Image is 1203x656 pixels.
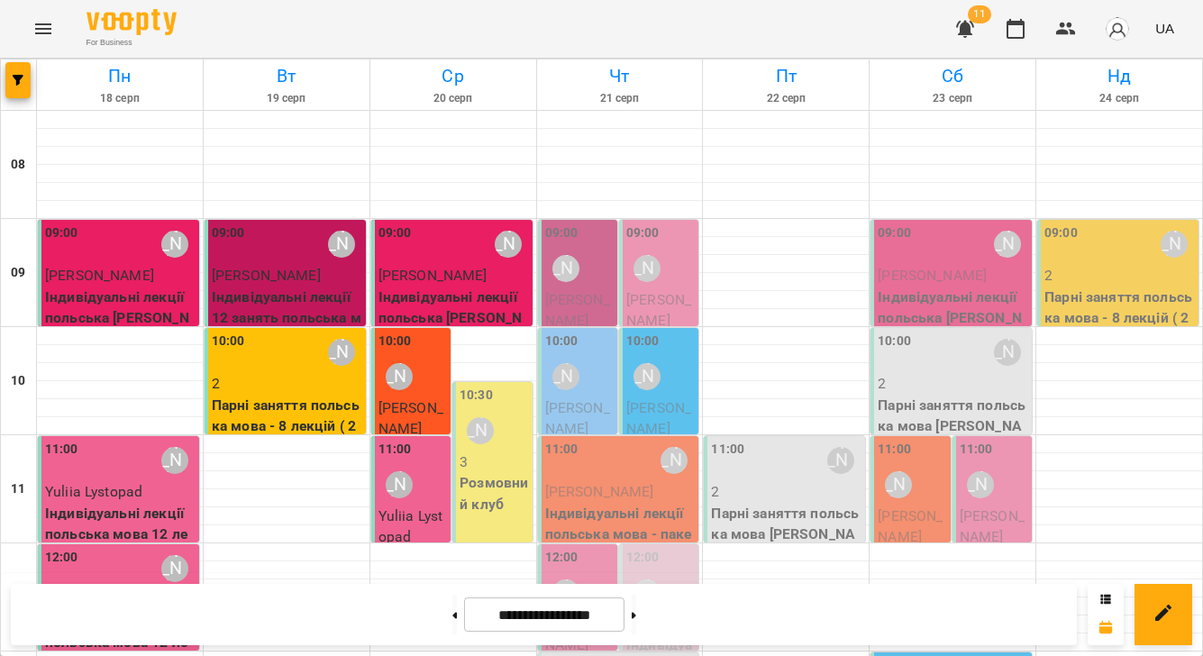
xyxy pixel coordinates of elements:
label: 11:00 [878,440,911,460]
div: Anna Litkovets [161,447,188,474]
h6: 24 серп [1039,90,1199,107]
button: Menu [22,7,65,50]
div: Sofiia Aloshyna [328,339,355,366]
p: 2 [212,373,362,395]
h6: Пн [40,62,200,90]
h6: Пт [706,62,866,90]
div: Valentyna Krytskaliuk [552,363,579,390]
p: Індивідуальні лекції польська [PERSON_NAME] 8 занять [378,287,529,351]
label: 10:30 [460,386,493,405]
span: [PERSON_NAME] [960,507,1025,546]
h6: Ср [373,62,533,90]
p: Індивідуальні лекції польська мова 12 лекцій [PERSON_NAME] [45,503,196,567]
div: Anna Litkovets [994,339,1021,366]
label: 09:00 [1044,223,1078,243]
p: Індивідуальні лекції 12 занять польська мова [212,287,362,351]
span: Yuliia Lystopad [378,507,443,546]
label: 09:00 [878,223,911,243]
label: 09:00 [45,223,78,243]
h6: 20 серп [373,90,533,107]
label: 11:00 [378,440,412,460]
p: 2 [878,373,1028,395]
h6: Нд [1039,62,1199,90]
div: Anna Litkovets [495,231,522,258]
h6: 10 [11,371,25,391]
p: Розмовний клуб [460,472,528,515]
p: Індивідуальні лекції польська [PERSON_NAME] 8 занять [878,287,1028,351]
span: [PERSON_NAME] [45,267,154,284]
h6: 21 серп [540,90,700,107]
span: [PERSON_NAME] [626,291,691,330]
h6: Сб [872,62,1033,90]
p: 2 [711,481,861,503]
span: For Business [87,37,177,49]
label: 12:00 [545,548,579,568]
label: 10:00 [626,332,660,351]
div: Valentyna Krytskaliuk [328,231,355,258]
div: Sofiia Aloshyna [1161,231,1188,258]
div: Anna Litkovets [994,231,1021,258]
div: Valentyna Krytskaliuk [386,363,413,390]
span: [PERSON_NAME] [878,267,987,284]
span: [PERSON_NAME] [378,399,443,438]
p: 2 [1044,265,1195,287]
span: UA [1155,19,1174,38]
span: Yuliia Lystopad [45,483,142,500]
label: 10:00 [878,332,911,351]
label: 09:00 [545,223,579,243]
p: Індивідуальні лекції польська [PERSON_NAME] 8 занять [45,287,196,351]
div: Sofiia Aloshyna [467,417,494,444]
img: Voopty Logo [87,9,177,35]
label: 12:00 [45,548,78,568]
div: Anna Litkovets [161,555,188,582]
span: [PERSON_NAME] [378,267,488,284]
h6: 23 серп [872,90,1033,107]
label: 09:00 [212,223,245,243]
p: Індивідуальні лекції польська мова - пакет 8 занять [545,503,696,567]
h6: 22 серп [706,90,866,107]
span: [PERSON_NAME] [626,399,691,438]
label: 11:00 [960,440,993,460]
h6: Чт [540,62,700,90]
span: [PERSON_NAME] [545,291,610,330]
div: Valentyna Krytskaliuk [661,447,688,474]
p: Парні заняття польська мова - 8 лекцій ( 2 особи ) [1044,287,1195,351]
label: 11:00 [711,440,744,460]
h6: 18 серп [40,90,200,107]
label: 10:00 [212,332,245,351]
h6: 11 [11,479,25,499]
label: 10:00 [378,332,412,351]
div: Anna Litkovets [161,231,188,258]
p: Парні заняття польська мова [PERSON_NAME] 8 занять [711,503,861,567]
h6: Вт [206,62,367,90]
span: 11 [968,5,991,23]
label: 11:00 [545,440,579,460]
div: Anna Litkovets [827,447,854,474]
div: Valentyna Krytskaliuk [552,255,579,282]
div: Anna Litkovets [386,471,413,498]
h6: 09 [11,263,25,283]
label: 10:00 [545,332,579,351]
h6: 19 серп [206,90,367,107]
span: [PERSON_NAME] [545,399,610,438]
img: avatar_s.png [1105,16,1130,41]
label: 12:00 [626,548,660,568]
h6: 08 [11,155,25,175]
p: Парні заняття польська мова - 8 лекцій ( 2 особи ) [212,395,362,459]
p: Парні заняття польська мова [PERSON_NAME] 8 занять [878,395,1028,459]
button: UA [1148,12,1181,45]
label: 09:00 [626,223,660,243]
div: Valentyna Krytskaliuk [885,471,912,498]
span: [PERSON_NAME] [212,267,321,284]
div: Anna Litkovets [967,471,994,498]
div: Anna Litkovets [633,255,661,282]
div: Anna Litkovets [633,363,661,390]
span: [PERSON_NAME] [545,483,654,500]
label: 09:00 [378,223,412,243]
label: 11:00 [45,440,78,460]
span: [PERSON_NAME] [878,507,943,546]
p: 3 [460,451,528,473]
